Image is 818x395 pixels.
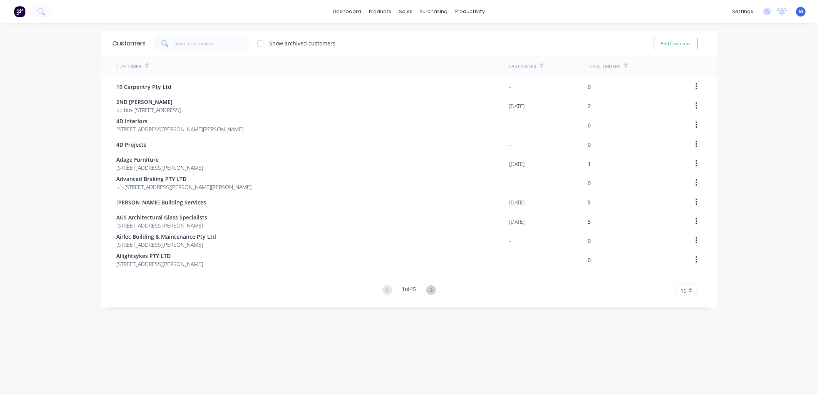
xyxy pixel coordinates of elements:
[116,156,203,164] span: Adage Furniture
[452,6,489,17] div: productivity
[654,38,698,49] button: Add Customer
[509,102,525,110] div: [DATE]
[588,160,591,168] div: 1
[588,141,591,149] div: 0
[509,256,511,264] div: -
[588,237,591,245] div: 0
[509,121,511,129] div: -
[116,98,181,106] span: 2ND [PERSON_NAME]
[116,233,216,241] span: Airlec Building & Maintenance Pty Ltd
[728,6,757,17] div: settings
[402,285,416,296] div: 1 of 45
[116,106,181,114] span: po box [STREET_ADDRESS]
[116,164,203,172] span: [STREET_ADDRESS][PERSON_NAME]
[116,241,216,249] span: [STREET_ADDRESS][PERSON_NAME]
[509,237,511,245] div: -
[588,63,620,70] div: Total Orders
[588,102,591,110] div: 2
[116,221,207,229] span: [STREET_ADDRESS][PERSON_NAME]
[509,63,536,70] div: Last Order
[116,175,251,183] span: Advanced Braking PTY LTD
[365,6,396,17] div: products
[509,179,511,187] div: -
[509,198,525,206] div: [DATE]
[588,83,591,91] div: 0
[116,252,203,260] span: Allightsykes PTY LTD
[509,160,525,168] div: [DATE]
[116,83,171,91] span: 19 Carpentry Pty Ltd
[329,6,365,17] a: dashboard
[509,141,511,149] div: -
[112,39,146,48] div: Customers
[509,83,511,91] div: -
[14,6,25,17] img: Factory
[588,198,591,206] div: 5
[269,39,335,47] div: Show archived customers
[588,256,591,264] div: 0
[116,213,207,221] span: AGS Architectural Glass Specialists
[509,218,525,226] div: [DATE]
[116,125,243,133] span: [STREET_ADDRESS][PERSON_NAME][PERSON_NAME]
[116,260,203,268] span: [STREET_ADDRESS][PERSON_NAME]
[417,6,452,17] div: purchasing
[396,6,417,17] div: sales
[588,121,591,129] div: 0
[588,179,591,187] div: 0
[681,286,687,295] span: 10
[175,36,250,51] input: Search customers...
[799,8,803,15] span: M
[116,183,251,191] span: u1-[STREET_ADDRESS][PERSON_NAME][PERSON_NAME]
[588,218,591,226] div: 5
[116,198,206,206] span: [PERSON_NAME] Building Services
[116,141,146,149] span: 4D Projects
[116,117,243,125] span: 4D Interiors
[116,63,141,70] div: Customer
